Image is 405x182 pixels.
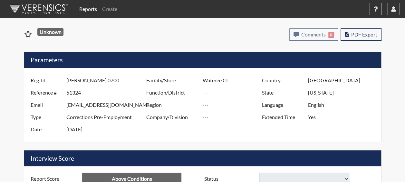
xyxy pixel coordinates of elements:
label: Reference # [26,86,66,99]
input: --- [308,99,379,111]
input: --- [308,86,379,99]
label: State [257,86,308,99]
input: --- [202,86,264,99]
a: Create [100,3,120,15]
input: --- [202,111,264,123]
label: Extended Time [257,111,308,123]
button: Comments0 [289,28,338,41]
input: --- [202,99,264,111]
input: --- [308,111,379,123]
label: Function/District [141,86,203,99]
label: Reg. Id [26,74,66,86]
label: Facility/Store [141,74,203,86]
input: --- [66,74,148,86]
span: Unknown [37,28,63,36]
h5: Parameters [24,52,381,68]
input: --- [308,74,379,86]
label: Region [141,99,203,111]
button: PDF Export [341,28,381,41]
span: 0 [328,32,334,38]
input: --- [66,111,148,123]
a: Reports [77,3,100,15]
label: Email [26,99,66,111]
label: Date [26,123,66,136]
input: --- [202,74,264,86]
label: Company/Division [141,111,203,123]
input: --- [66,123,148,136]
span: PDF Export [351,31,377,37]
input: --- [66,99,148,111]
h5: Interview Score [24,150,381,166]
span: Comments [301,31,326,37]
label: Language [257,99,308,111]
label: Type [26,111,66,123]
label: Country [257,74,308,86]
input: --- [66,86,148,99]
